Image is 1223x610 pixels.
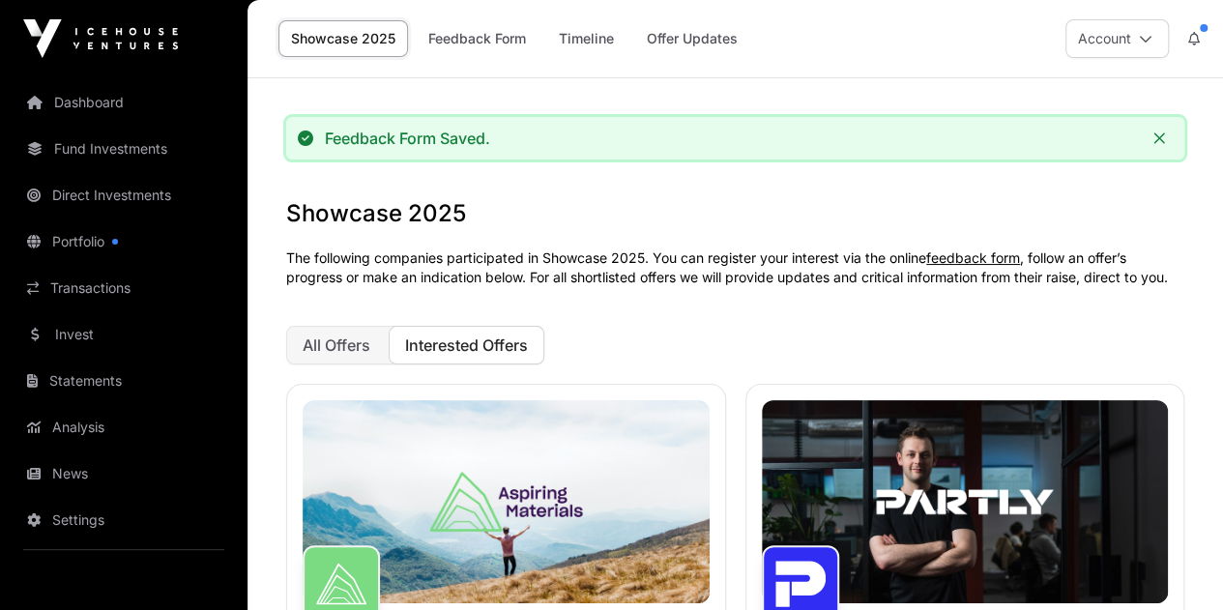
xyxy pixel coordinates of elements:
button: All Offers [286,326,387,364]
button: Close [1146,125,1173,152]
a: feedback form [926,249,1020,266]
a: Transactions [15,267,232,309]
a: Offer Updates [634,20,750,57]
img: Aspiring-Banner.jpg [303,400,710,603]
a: News [15,452,232,495]
a: Analysis [15,406,232,449]
iframe: Chat Widget [1126,517,1223,610]
a: Fund Investments [15,128,232,170]
a: Dashboard [15,81,232,124]
span: All Offers [303,335,370,355]
h1: Showcase 2025 [286,198,1184,229]
div: Feedback Form Saved. [325,129,490,148]
a: Timeline [546,20,626,57]
button: Interested Offers [389,326,544,364]
button: Account [1065,19,1169,58]
img: Icehouse Ventures Logo [23,19,178,58]
a: Showcase 2025 [278,20,408,57]
a: Settings [15,499,232,541]
a: Statements [15,360,232,402]
a: Portfolio [15,220,232,263]
a: Feedback Form [416,20,539,57]
a: Direct Investments [15,174,232,217]
img: Partly-Banner.jpg [762,400,1169,603]
div: Widget de chat [1126,517,1223,610]
a: Invest [15,313,232,356]
span: Interested Offers [405,335,528,355]
p: The following companies participated in Showcase 2025. You can register your interest via the onl... [286,248,1184,287]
